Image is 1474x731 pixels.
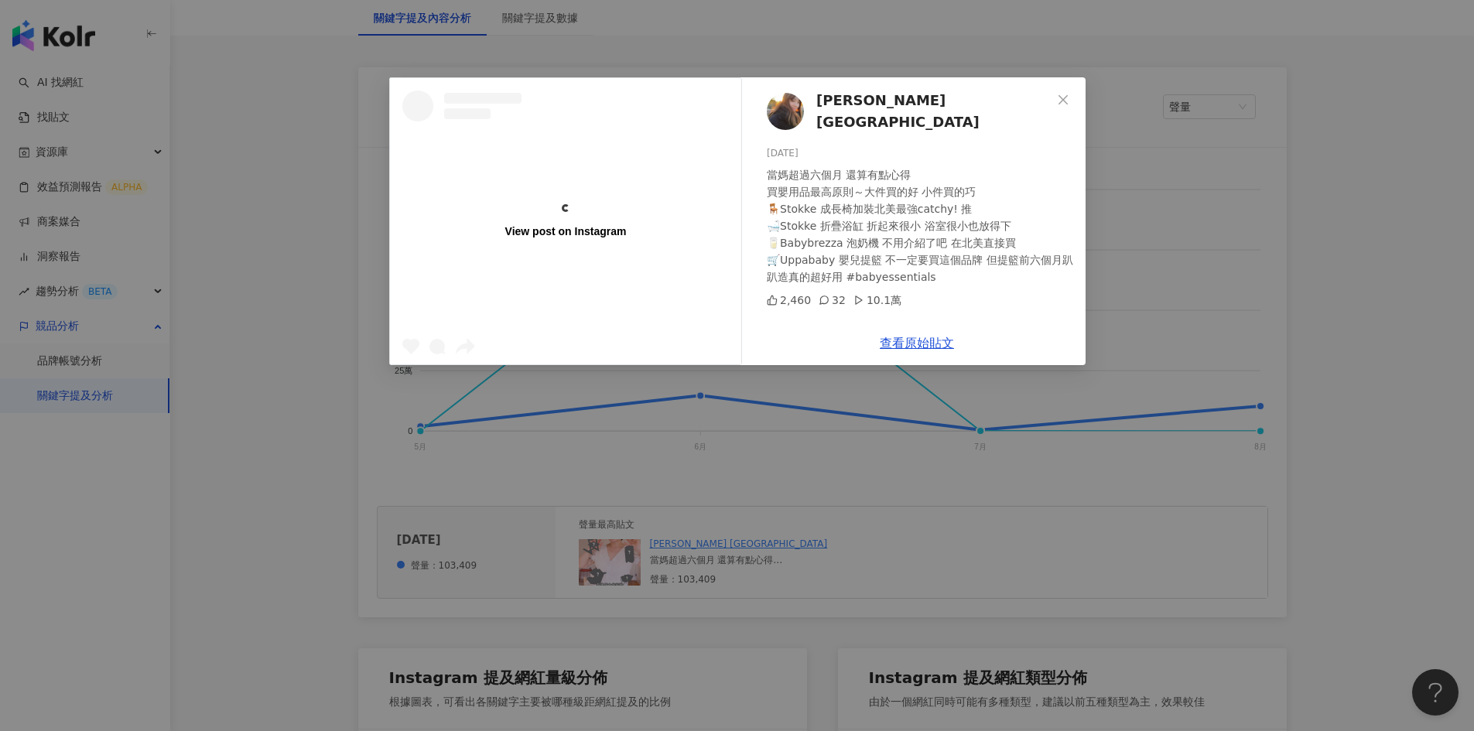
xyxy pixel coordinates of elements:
[767,90,1052,134] a: KOL Avatar[PERSON_NAME] [GEOGRAPHIC_DATA]
[816,90,1052,134] span: [PERSON_NAME] [GEOGRAPHIC_DATA]
[1048,84,1079,115] button: Close
[819,292,846,309] div: 32
[853,292,901,309] div: 10.1萬
[880,336,954,350] a: 查看原始貼文
[767,93,804,130] img: KOL Avatar
[1057,94,1069,106] span: close
[767,292,811,309] div: 2,460
[504,224,626,238] div: View post on Instagram
[767,166,1073,285] div: 當媽超過六個月 還算有點心得⁣ 買嬰用品最高原則～大件買的好 小件買的巧⁣ 🪑Stokke 成長椅加裝北美最強catchy! 推⁣ 🛁Stokke 折疊浴缸 折起來很小 浴室很小也放得下⁣ 🥛B...
[767,146,1073,161] div: [DATE]
[390,78,741,364] a: View post on Instagram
